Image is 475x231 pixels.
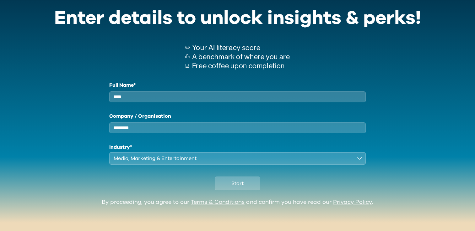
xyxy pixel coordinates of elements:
button: Media, Marketing & Entertainment [109,152,366,165]
p: A benchmark of where you are [192,52,290,61]
a: Privacy Policy [333,199,372,205]
p: Your AI literacy score [192,43,290,52]
h1: Industry* [109,143,366,151]
a: Terms & Conditions [191,199,245,205]
div: Enter details to unlock insights & perks! [54,3,421,33]
label: Full Name* [109,81,366,89]
div: Media, Marketing & Entertainment [114,155,353,162]
p: Free coffee upon completion [192,61,290,70]
div: By proceeding, you agree to our and confirm you have read our . [102,199,373,206]
label: Company / Organisation [109,112,366,120]
span: Start [231,180,244,187]
button: Start [215,177,260,190]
